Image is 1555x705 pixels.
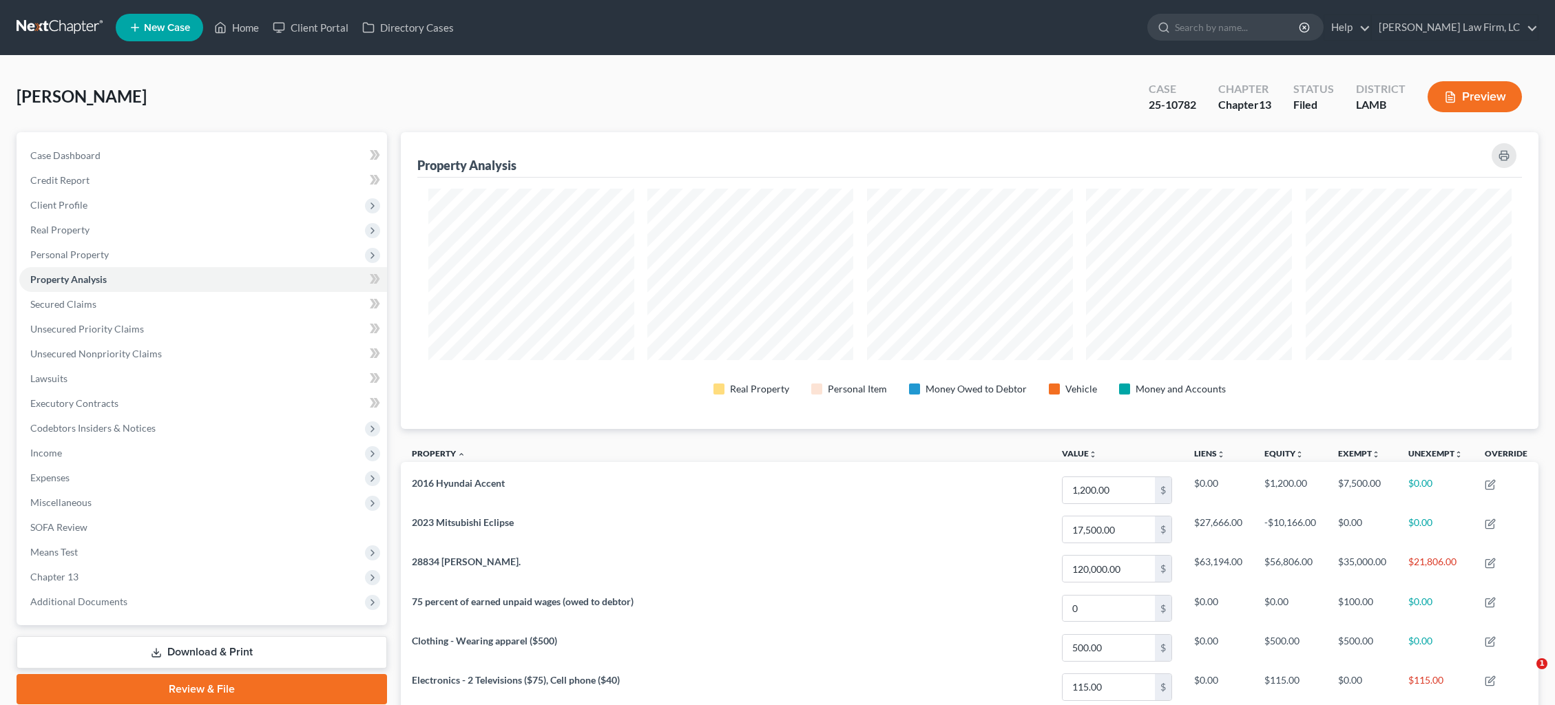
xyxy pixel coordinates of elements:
[730,382,789,396] div: Real Property
[1253,470,1327,509] td: $1,200.00
[1149,81,1196,97] div: Case
[1065,382,1097,396] div: Vehicle
[1063,635,1155,661] input: 0.00
[1327,470,1397,509] td: $7,500.00
[1356,97,1406,113] div: LAMB
[19,515,387,540] a: SOFA Review
[266,15,355,40] a: Client Portal
[412,596,634,607] span: 75 percent of earned unpaid wages (owed to debtor)
[1136,382,1226,396] div: Money and Accounts
[1155,516,1171,543] div: $
[1324,15,1370,40] a: Help
[1183,510,1253,549] td: $27,666.00
[1428,81,1522,112] button: Preview
[30,496,92,508] span: Miscellaneous
[30,447,62,459] span: Income
[30,397,118,409] span: Executory Contracts
[1508,658,1541,691] iframe: Intercom live chat
[30,571,79,582] span: Chapter 13
[1293,81,1334,97] div: Status
[19,317,387,341] a: Unsecured Priority Claims
[1063,477,1155,503] input: 0.00
[30,174,90,186] span: Credit Report
[30,224,90,235] span: Real Property
[1295,450,1304,459] i: unfold_more
[1155,596,1171,622] div: $
[1183,628,1253,667] td: $0.00
[30,273,107,285] span: Property Analysis
[30,422,156,434] span: Codebtors Insiders & Notices
[1089,450,1097,459] i: unfold_more
[417,157,516,173] div: Property Analysis
[1218,97,1271,113] div: Chapter
[1264,448,1304,459] a: Equityunfold_more
[457,450,466,459] i: expand_less
[30,298,96,310] span: Secured Claims
[19,143,387,168] a: Case Dashboard
[412,556,521,567] span: 28834 [PERSON_NAME].
[1063,556,1155,582] input: 0.00
[1063,516,1155,543] input: 0.00
[17,636,387,669] a: Download & Print
[30,323,144,335] span: Unsecured Priority Claims
[1327,510,1397,549] td: $0.00
[1155,674,1171,700] div: $
[1327,589,1397,628] td: $100.00
[1327,549,1397,589] td: $35,000.00
[1327,628,1397,667] td: $500.00
[1397,549,1474,589] td: $21,806.00
[1259,98,1271,111] span: 13
[412,635,557,646] span: Clothing - Wearing apparel ($500)
[30,348,162,359] span: Unsecured Nonpriority Claims
[30,521,87,533] span: SOFA Review
[1194,448,1225,459] a: Liensunfold_more
[1253,628,1327,667] td: $500.00
[1063,674,1155,700] input: 0.00
[412,448,466,459] a: Property expand_less
[926,382,1027,396] div: Money Owed to Debtor
[355,15,461,40] a: Directory Cases
[1183,470,1253,509] td: $0.00
[19,292,387,317] a: Secured Claims
[1474,440,1538,471] th: Override
[30,249,109,260] span: Personal Property
[1217,450,1225,459] i: unfold_more
[412,674,620,686] span: Electronics - 2 Televisions ($75), Cell phone ($40)
[1183,549,1253,589] td: $63,194.00
[1372,450,1380,459] i: unfold_more
[144,23,190,33] span: New Case
[30,149,101,161] span: Case Dashboard
[19,341,387,366] a: Unsecured Nonpriority Claims
[1155,556,1171,582] div: $
[30,199,87,211] span: Client Profile
[1372,15,1538,40] a: [PERSON_NAME] Law Firm, LC
[1397,470,1474,509] td: $0.00
[17,674,387,704] a: Review & File
[1149,97,1196,113] div: 25-10782
[1155,477,1171,503] div: $
[1183,589,1253,628] td: $0.00
[1397,510,1474,549] td: $0.00
[1253,549,1327,589] td: $56,806.00
[1063,596,1155,622] input: 0.00
[30,472,70,483] span: Expenses
[1454,450,1463,459] i: unfold_more
[30,372,67,384] span: Lawsuits
[1356,81,1406,97] div: District
[1218,81,1271,97] div: Chapter
[1155,635,1171,661] div: $
[19,391,387,416] a: Executory Contracts
[17,86,147,106] span: [PERSON_NAME]
[30,596,127,607] span: Additional Documents
[1062,448,1097,459] a: Valueunfold_more
[1408,448,1463,459] a: Unexemptunfold_more
[1253,589,1327,628] td: $0.00
[1338,448,1380,459] a: Exemptunfold_more
[19,168,387,193] a: Credit Report
[1536,658,1547,669] span: 1
[412,516,514,528] span: 2023 Mitsubishi Eclipse
[412,477,505,489] span: 2016 Hyundai Accent
[1293,97,1334,113] div: Filed
[19,267,387,292] a: Property Analysis
[19,366,387,391] a: Lawsuits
